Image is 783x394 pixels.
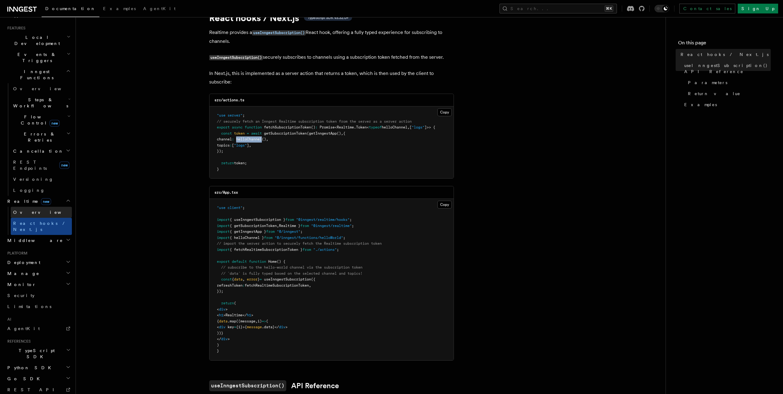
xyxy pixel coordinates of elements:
span: default [232,259,247,264]
span: } [217,349,219,353]
span: REST Endpoints [13,160,47,171]
button: Manage [5,268,72,279]
span: < [217,307,219,311]
span: > [225,307,228,311]
span: Realtime } [279,224,300,228]
span: getInngestApp [309,131,337,136]
button: Monitor [5,279,72,290]
span: ]>> { [425,125,435,129]
button: Toggle dark mode [655,5,669,12]
span: return [221,301,234,305]
span: TypeScript SDK [5,348,66,360]
div: Inngest Functions [5,83,72,196]
span: ; [243,206,245,210]
span: helloChannel [236,137,262,141]
span: Platform [5,251,28,256]
span: { fetchRealtimeSubscriptionToken } [230,247,302,252]
div: Realtimenew [5,207,72,235]
span: from [264,236,273,240]
span: ) [217,343,219,347]
a: Examples [99,2,139,17]
span: } [217,167,219,171]
span: new [59,162,69,169]
span: Local Development [5,34,67,46]
a: Logging [11,185,72,196]
span: import [217,224,230,228]
a: useInngestSubscription() API Reference [682,60,771,77]
span: // subscribe to the hello-world channel via the subscription token [221,265,362,269]
h1: React hooks / Next.js [209,12,454,23]
span: Limitations [7,304,51,309]
span: Manage [5,270,39,277]
span: "@/inngest/functions/helloWorld" [275,236,343,240]
span: ; [343,236,345,240]
span: Inngest Functions [5,69,66,81]
button: Go SDK [5,373,72,384]
a: Limitations [5,301,72,312]
span: i) [258,319,262,323]
span: "./actions" [313,247,337,252]
span: Python SDK [5,365,55,371]
span: // `data` is fully typed based on the selected channel and topics! [221,271,362,276]
span: "use server" [217,113,243,117]
span: , [249,143,251,147]
button: Copy [437,201,452,209]
p: In Next.js, this is implemented as a server action that returns a token, which is then used by th... [209,69,454,86]
span: : [230,143,232,147]
span: Go SDK [5,376,43,382]
span: { [343,131,345,136]
span: = [260,277,262,281]
span: } [258,277,260,281]
span: ( [234,301,236,305]
span: < [217,313,219,317]
span: // securely fetch an Inngest Realtime subscription token from the server as a server action [217,119,412,124]
p: Realtime provides a React hook, offering a fully typed experience for subscribing to channels. [209,28,454,46]
span: "logs" [412,125,425,129]
span: Realtime [5,198,51,204]
span: refreshToken [217,283,243,288]
a: useInngestSubscription() [252,29,306,35]
span: { [232,277,234,281]
a: AgentKit [5,323,72,334]
span: await [251,131,262,136]
span: div [279,325,285,329]
span: getSubscriptionToken [264,131,307,136]
span: async [232,125,243,129]
span: ( [266,319,268,323]
span: () [337,131,341,136]
button: TypeScript SDK [5,345,72,362]
span: ] [247,143,249,147]
span: References [5,339,31,344]
span: export [217,259,230,264]
span: Examples [103,6,136,11]
button: Python SDK [5,362,72,373]
span: topics [217,143,230,147]
span: channel [217,137,232,141]
span: < [217,325,219,329]
a: AgentKit [139,2,179,17]
span: >Realtime</ [223,313,247,317]
code: src/actions.ts [214,98,244,102]
span: > [251,313,253,317]
a: Return value [685,88,771,99]
span: Documentation [45,6,96,11]
span: "@inngest/realtime" [311,224,352,228]
span: Flow Control [11,114,67,126]
span: < [335,125,337,129]
span: div [219,307,225,311]
span: data [234,277,243,281]
span: AI [5,317,11,322]
span: Deployment [5,259,40,266]
span: TypeScript SDK v3.32.0+ [308,15,348,20]
a: React hooks / Next.js [678,49,771,60]
span: div [221,337,228,341]
span: new [41,198,51,205]
a: REST Endpointsnew [11,157,72,174]
span: { getInngestApp } [230,229,266,234]
span: const [221,131,232,136]
span: ; [243,113,245,117]
span: "@inngest/realtime/hooks" [296,217,350,222]
span: Errors & Retries [11,131,66,143]
span: from [285,217,294,222]
span: ))} [217,331,223,335]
